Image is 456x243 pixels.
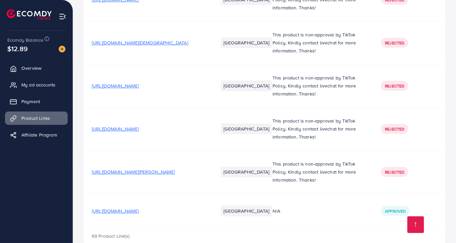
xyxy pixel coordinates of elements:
[221,80,272,91] li: [GEOGRAPHIC_DATA]
[7,9,52,20] img: logo
[428,213,451,238] iframe: Chat
[21,132,57,138] span: Affiliate Program
[385,83,404,89] span: Rejected
[5,61,68,75] a: Overview
[7,44,28,53] span: $12.89
[92,39,188,46] span: [URL][DOMAIN_NAME][DEMOGRAPHIC_DATA]
[273,31,365,55] p: This product is non-approval by TikTok Policy. Kindly contact livechat for more information. Thanks!
[221,206,272,216] li: [GEOGRAPHIC_DATA]
[21,115,50,121] span: Product Links
[21,81,55,88] span: My ad accounts
[221,167,272,177] li: [GEOGRAPHIC_DATA]
[5,95,68,108] a: Payment
[5,111,68,125] a: Product Links
[92,82,139,89] span: [URL][DOMAIN_NAME]
[273,208,280,214] span: N/A
[273,74,365,98] p: This product is non-approval by TikTok Policy. Kindly contact livechat for more information. Thanks!
[273,117,356,140] span: This product is non-approval by TikTok Policy. Kindly contact livechat for more information. Thanks!
[273,160,365,184] p: This product is non-approval by TikTok Policy. Kindly contact livechat for more information. Thanks!
[385,126,404,132] span: Rejected
[385,40,404,46] span: Rejected
[21,65,41,71] span: Overview
[59,13,66,20] img: menu
[385,208,406,214] span: Approved
[221,124,272,134] li: [GEOGRAPHIC_DATA]
[59,46,65,52] img: image
[5,78,68,91] a: My ad accounts
[7,37,43,43] span: Ecomdy Balance
[221,37,272,48] li: [GEOGRAPHIC_DATA]
[92,169,175,175] span: [URL][DOMAIN_NAME][PERSON_NAME]
[385,169,404,175] span: Rejected
[92,126,139,132] span: [URL][DOMAIN_NAME]
[92,208,139,214] span: [URL][DOMAIN_NAME]
[21,98,40,105] span: Payment
[5,128,68,142] a: Affiliate Program
[92,233,129,239] span: 69 Product Link(s)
